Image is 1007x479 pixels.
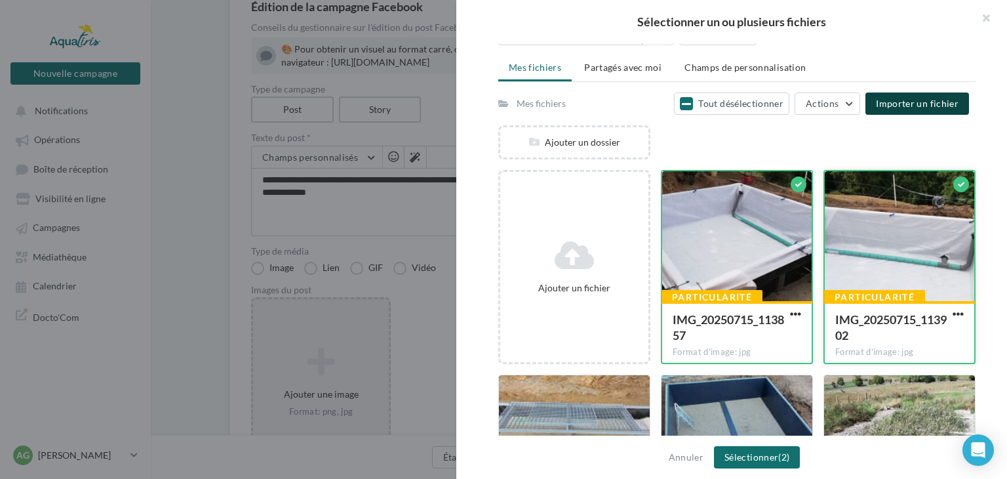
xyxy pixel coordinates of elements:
div: Particularité [824,290,925,304]
span: IMG_20250715_113857 [673,312,784,343]
div: Open Intercom Messenger [962,434,994,466]
span: Actions [806,98,839,109]
button: Annuler [663,449,709,465]
span: Importer un fichier [876,98,958,109]
div: Mes fichiers [517,97,566,110]
span: IMG_20250715_113902 [835,312,947,343]
div: Ajouter un dossier [500,136,648,149]
span: Mes fichiers [509,62,561,73]
button: Sélectionner(2) [714,446,800,469]
button: Actions [795,93,860,115]
div: Format d'image: jpg [673,346,801,358]
div: Format d'image: jpg [835,346,964,358]
div: Ajouter un fichier [505,281,643,295]
button: Tout désélectionner [674,93,789,115]
div: Particularité [661,290,762,304]
h2: Sélectionner un ou plusieurs fichiers [477,16,986,28]
button: Importer un fichier [865,93,969,115]
span: Partagés avec moi [584,62,661,73]
span: Champs de personnalisation [684,62,806,73]
span: (2) [778,451,789,463]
